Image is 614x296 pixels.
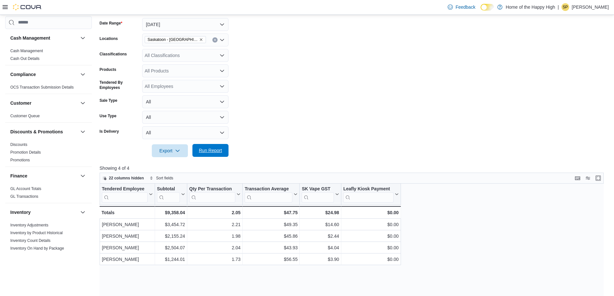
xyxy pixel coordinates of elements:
div: $24.98 [302,209,339,216]
a: GL Account Totals [10,186,41,191]
a: Inventory Adjustments [10,223,48,227]
div: $49.35 [245,221,297,228]
span: SP [563,3,568,11]
div: $56.55 [245,255,297,263]
button: [DATE] [142,18,229,31]
button: Open list of options [219,84,225,89]
div: SK Vape GST [302,186,334,203]
div: Compliance [5,83,92,94]
div: $3.90 [302,255,339,263]
div: Qty Per Transaction [189,186,235,192]
a: Promotions [10,158,30,162]
button: Cash Management [10,35,78,41]
label: Products [100,67,116,72]
div: Tendered Employee [102,186,148,203]
div: Subtotal [157,186,180,203]
div: Totals [102,209,153,216]
div: [PERSON_NAME] [102,255,153,263]
div: Finance [5,185,92,203]
img: Cova [13,4,42,10]
a: Cash Out Details [10,56,40,61]
label: Use Type [100,113,116,119]
button: SK Vape GST [302,186,339,203]
button: Tendered Employee [102,186,153,203]
div: Transaction Average [245,186,292,203]
div: Transaction Average [245,186,292,192]
div: $0.00 [343,232,399,240]
button: Compliance [10,71,78,78]
div: $2.44 [302,232,339,240]
span: Export [156,144,184,157]
p: [PERSON_NAME] [572,3,609,11]
div: [PERSON_NAME] [102,221,153,228]
button: Customer [79,99,87,107]
span: OCS Transaction Submission Details [10,85,74,90]
h3: Finance [10,173,27,179]
span: Saskatoon - Blairmore Village - Fire & Flower [145,36,206,43]
div: $9,358.04 [157,209,185,216]
div: $45.86 [245,232,297,240]
button: All [142,126,229,139]
span: 22 columns hidden [109,176,144,181]
div: SK Vape GST [302,186,334,192]
span: Inventory by Product Historical [10,230,63,235]
div: Leafly Kiosk Payment [343,186,394,203]
div: $3,454.72 [157,221,185,228]
div: 2.04 [189,244,240,252]
p: | [558,3,559,11]
button: Qty Per Transaction [189,186,240,203]
button: Cash Management [79,34,87,42]
span: Feedback [455,4,475,10]
button: Enter fullscreen [594,174,602,182]
div: Cash Management [5,47,92,65]
label: Is Delivery [100,129,119,134]
button: Keyboard shortcuts [574,174,581,182]
a: GL Transactions [10,194,38,199]
span: Discounts [10,142,27,147]
label: Locations [100,36,118,41]
button: Remove Saskatoon - Blairmore Village - Fire & Flower from selection in this group [199,38,203,42]
button: Sort fields [147,174,176,182]
label: Sale Type [100,98,117,103]
h3: Inventory [10,209,31,215]
h3: Discounts & Promotions [10,129,63,135]
span: Customer Queue [10,113,40,119]
div: 2.05 [189,209,240,216]
a: Feedback [445,1,478,14]
a: Inventory by Product Historical [10,231,63,235]
input: Dark Mode [481,4,494,11]
button: Leafly Kiosk Payment [343,186,399,203]
button: Finance [79,172,87,180]
a: Inventory On Hand by Package [10,246,64,251]
button: Run Report [192,144,229,157]
a: Promotion Details [10,150,41,155]
button: Clear input [212,37,218,43]
div: $47.75 [245,209,297,216]
div: $0.00 [343,209,399,216]
span: Run Report [199,147,222,154]
button: 22 columns hidden [100,174,147,182]
div: 1.73 [189,255,240,263]
button: Subtotal [157,186,185,203]
div: $2,504.07 [157,244,185,252]
div: $0.00 [343,244,399,252]
button: Transaction Average [245,186,297,203]
button: Export [152,144,188,157]
button: All [142,111,229,124]
h3: Compliance [10,71,36,78]
button: Discounts & Promotions [79,128,87,136]
label: Date Range [100,21,122,26]
span: Saskatoon - [GEOGRAPHIC_DATA] - Fire & Flower [148,36,198,43]
h3: Cash Management [10,35,50,41]
div: Subtotal [157,186,180,192]
div: $4.04 [302,244,339,252]
button: Finance [10,173,78,179]
label: Classifications [100,52,127,57]
button: Discounts & Promotions [10,129,78,135]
